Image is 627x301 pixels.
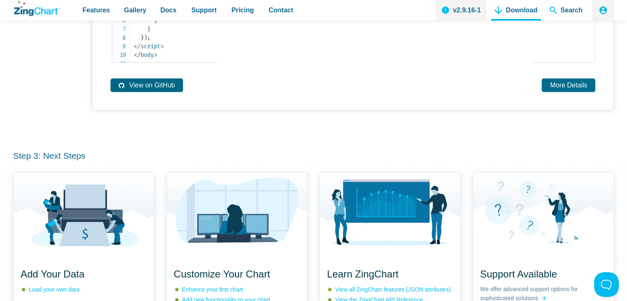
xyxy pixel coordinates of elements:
[134,43,160,50] span: script
[335,286,451,293] a: View all ZingChart features (JSON attributes)
[124,5,146,16] span: Gallery
[134,52,154,59] span: body
[14,172,154,253] img: Pricing That Suits You
[144,34,147,41] span: )
[174,268,270,280] span: Customize Your Chart
[21,268,85,280] span: Add Your Data
[160,43,164,50] span: >
[154,17,157,24] span: ]
[134,43,141,50] span: </
[231,5,254,16] span: Pricing
[141,34,144,41] span: }
[160,5,176,16] span: Docs
[147,34,150,41] span: ;
[320,172,460,246] img: Consulting Services
[14,1,61,16] a: ZingChart Logo. Click to return to the homepage
[167,172,307,243] img: Custom Development
[191,5,216,16] span: Support
[594,272,619,297] iframe: Toggle Customer Support
[82,5,110,16] span: Features
[182,286,243,293] a: Enhance your first chart
[269,5,294,16] span: Contact
[29,286,80,293] a: Load your own data
[13,150,614,161] h3: Step 3: Next Steps
[147,26,150,33] span: }
[327,268,398,280] span: Learn ZingChart
[480,268,557,280] span: Support Available
[110,78,183,92] a: View on GitHub
[473,172,613,244] img: Support Available
[134,52,141,59] span: </
[154,52,157,59] span: >
[542,78,595,92] a: More Details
